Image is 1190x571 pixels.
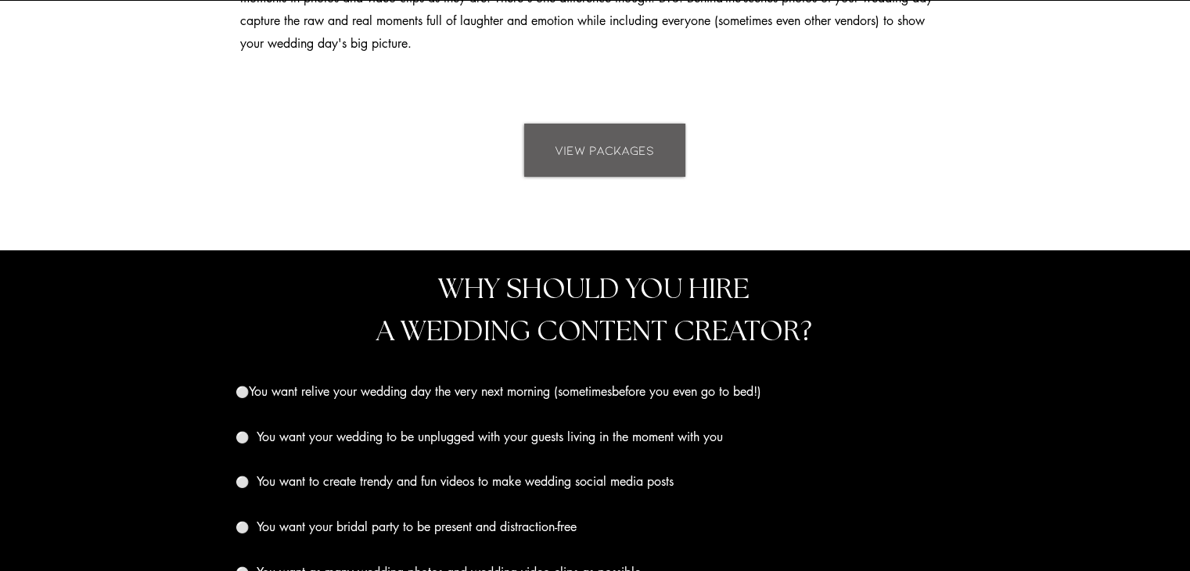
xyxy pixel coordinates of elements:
[376,275,812,346] span: WHY SHOULD YOU HIRE A WEDDING CONTENT CREATOR?
[555,142,654,159] span: VIEW PACKAGES
[257,429,723,445] span: You want your wedding to be unplugged with your guests living in the moment with you
[612,383,761,400] span: before you even go to bed!)
[235,519,249,534] span: ⚪️
[524,124,685,177] a: VIEW PACKAGES
[235,429,249,444] span: ⚪️
[257,519,577,535] span: You want your bridal party to be present and distraction-free
[235,474,249,489] span: ⚪️
[235,384,249,399] span: ⚪️
[249,383,612,400] span: You want relive your wedding day the very next morning (sometimes
[257,473,674,490] span: You want to create trendy and fun videos to make wedding social media posts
